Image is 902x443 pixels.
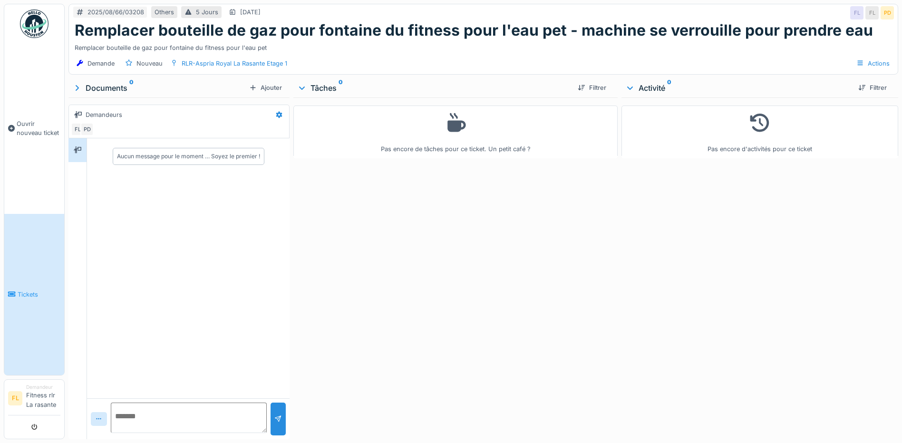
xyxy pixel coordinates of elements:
div: Demandeurs [86,110,122,119]
div: Remplacer bouteille de gaz pour fontaine du fitness pour l'eau pet [75,39,892,52]
div: Documents [72,82,245,94]
div: Activité [625,82,851,94]
div: PD [881,6,894,19]
a: FL DemandeurFitness rlr La rasante [8,384,60,415]
div: Ajouter [245,81,286,94]
div: 2025/08/66/03208 [87,8,144,17]
div: RLR-Aspria Royal La Rasante Etage 1 [182,59,287,68]
div: Nouveau [136,59,163,68]
sup: 0 [667,82,671,94]
span: Tickets [18,290,60,299]
div: FL [865,6,879,19]
div: Others [155,8,174,17]
div: [DATE] [240,8,261,17]
div: Pas encore d'activités pour ce ticket [628,110,892,154]
div: Tâches [297,82,570,94]
div: Aucun message pour le moment … Soyez le premier ! [117,152,260,161]
img: Badge_color-CXgf-gQk.svg [20,10,48,38]
span: Ouvrir nouveau ticket [17,119,60,137]
sup: 0 [129,82,134,94]
li: Fitness rlr La rasante [26,384,60,413]
div: Demande [87,59,115,68]
a: Ouvrir nouveau ticket [4,43,64,214]
div: Filtrer [574,81,610,94]
div: FL [71,123,84,136]
div: Demandeur [26,384,60,391]
div: Filtrer [854,81,891,94]
h1: Remplacer bouteille de gaz pour fontaine du fitness pour l'eau pet - machine se verrouille pour p... [75,21,873,39]
div: 5 Jours [196,8,218,17]
div: FL [850,6,863,19]
div: Pas encore de tâches pour ce ticket. Un petit café ? [300,110,611,154]
a: Tickets [4,214,64,375]
div: Actions [852,57,894,70]
li: FL [8,391,22,405]
sup: 0 [339,82,343,94]
div: PD [80,123,94,136]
